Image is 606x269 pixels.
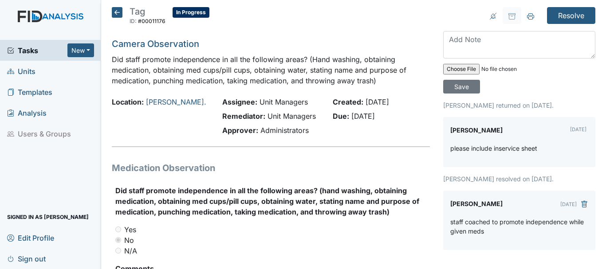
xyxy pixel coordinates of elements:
[7,106,47,120] span: Analysis
[112,161,430,175] h1: Medication Observation
[222,126,258,135] strong: Approver:
[146,97,206,106] a: [PERSON_NAME].
[124,246,137,256] label: N/A
[115,226,121,232] input: Yes
[124,235,134,246] label: No
[7,252,46,265] span: Sign out
[450,144,537,153] p: please include inservice sheet
[115,237,121,243] input: No
[560,201,577,207] small: [DATE]
[173,7,209,18] span: In Progress
[7,45,67,56] a: Tasks
[443,101,595,110] p: [PERSON_NAME] returned on [DATE].
[333,112,349,121] strong: Due:
[547,7,595,24] input: Resolve
[570,126,586,133] small: [DATE]
[7,231,54,245] span: Edit Profile
[112,54,430,86] p: Did staff promote independence in all the following areas? (Hand washing, obtaining medication, o...
[351,112,375,121] span: [DATE]
[138,18,165,24] span: #00011176
[130,18,137,24] span: ID:
[260,97,308,106] span: Unit Managers
[222,97,257,106] strong: Assignee:
[366,97,389,106] span: [DATE]
[333,97,363,106] strong: Created:
[7,64,35,78] span: Units
[450,198,503,210] label: [PERSON_NAME]
[260,126,309,135] span: Administrators
[443,174,595,183] p: [PERSON_NAME] resolved on [DATE].
[112,97,144,106] strong: Location:
[268,112,316,121] span: Unit Managers
[222,112,265,121] strong: Remediator:
[450,124,503,136] label: [PERSON_NAME]
[115,248,121,253] input: N/A
[443,80,480,94] input: Save
[7,210,89,224] span: Signed in as [PERSON_NAME]
[67,43,94,57] button: New
[115,185,430,217] label: Did staff promote independence in all the following areas? (hand washing, obtaining medication, o...
[124,224,136,235] label: Yes
[130,6,145,17] span: Tag
[112,39,199,49] a: Camera Observation
[450,217,588,236] p: staff coached to promote independence while given meds
[7,85,52,99] span: Templates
